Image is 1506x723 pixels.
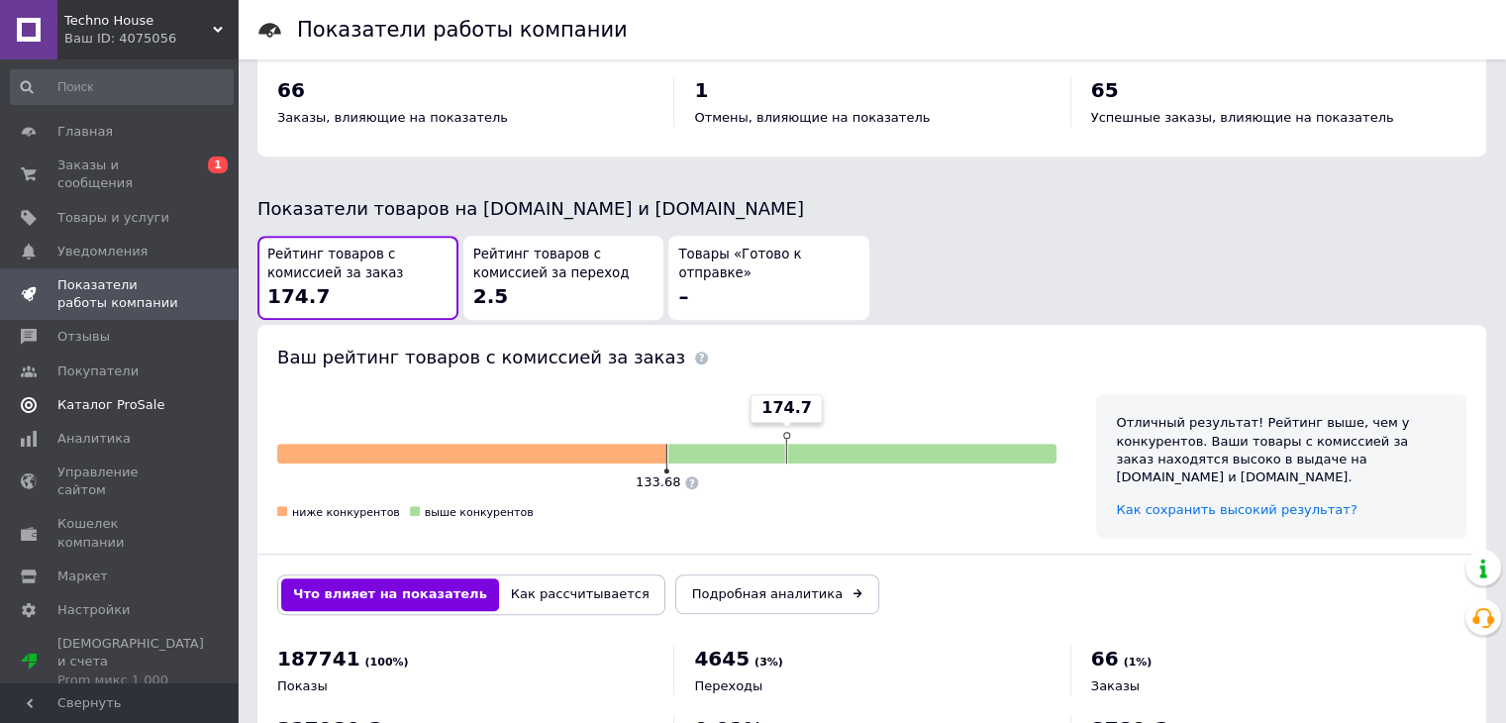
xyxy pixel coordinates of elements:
span: – [678,284,688,308]
span: ниже конкурентов [292,506,400,519]
span: 187741 [277,647,360,671]
span: Товары и услуги [57,209,169,227]
span: Каталог ProSale [57,396,164,414]
span: Главная [57,123,113,141]
span: 133.68 [636,474,681,489]
span: Отмены, влияющие на показатель [694,110,930,125]
button: Что влияет на показатель [281,578,499,610]
span: Показы [277,678,328,693]
span: Настройки [57,601,130,619]
span: 65 [1091,78,1119,102]
span: Отзывы [57,328,110,346]
span: [DEMOGRAPHIC_DATA] и счета [57,635,204,689]
span: Techno House [64,12,213,30]
h1: Показатели работы компании [297,18,628,42]
span: Управление сайтом [57,464,183,499]
span: Аналитика [57,430,131,448]
span: Товары «Готово к отправке» [678,246,859,282]
span: 2.5 [473,284,508,308]
span: Покупатели [57,362,139,380]
button: Рейтинг товаров с комиссией за заказ174.7 [257,236,458,320]
span: 4645 [694,647,750,671]
span: 1 [208,156,228,173]
span: (1%) [1124,656,1153,669]
span: Показатели товаров на [DOMAIN_NAME] и [DOMAIN_NAME] [257,198,804,219]
span: Кошелек компании [57,515,183,551]
button: Рейтинг товаров с комиссией за переход2.5 [463,236,664,320]
span: Маркет [57,568,108,585]
button: Как рассчитывается [499,578,661,610]
div: Ваш ID: 4075056 [64,30,238,48]
button: Товары «Готово к отправке»– [668,236,869,320]
span: Показатели работы компании [57,276,183,312]
span: 66 [277,78,305,102]
input: Поиск [10,69,234,105]
span: Успешные заказы, влияющие на показатель [1091,110,1394,125]
span: Ваш рейтинг товаров с комиссией за заказ [277,347,685,367]
span: Переходы [694,678,762,693]
span: 66 [1091,647,1119,671]
span: Рейтинг товаров с комиссией за переход [473,246,654,282]
span: Уведомления [57,243,148,260]
span: 1 [694,78,708,102]
a: Как сохранить высокий результат? [1116,502,1356,517]
span: 174.7 [267,284,330,308]
span: Заказы, влияющие на показатель [277,110,508,125]
span: выше конкурентов [425,506,534,519]
span: Рейтинг товаров с комиссией за заказ [267,246,449,282]
span: Заказы и сообщения [57,156,183,192]
a: Подробная аналитика [675,574,879,614]
span: 174.7 [761,397,812,419]
span: Заказы [1091,678,1140,693]
div: Prom микс 1 000 [57,671,204,689]
span: (3%) [754,656,783,669]
div: Отличный результат! Рейтинг выше, чем у конкурентов. Ваши товары с комиссией за заказ находятся в... [1116,414,1447,486]
span: (100%) [365,656,409,669]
